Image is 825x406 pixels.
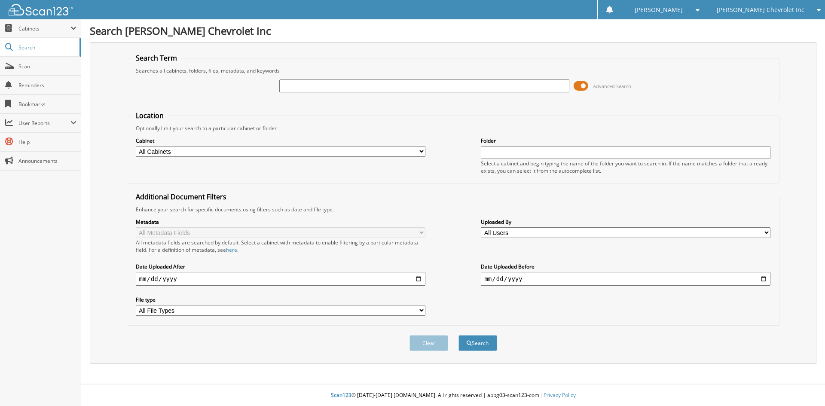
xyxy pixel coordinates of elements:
[458,335,497,351] button: Search
[131,125,775,132] div: Optionally limit your search to a particular cabinet or folder
[635,7,683,12] span: [PERSON_NAME]
[481,263,770,270] label: Date Uploaded Before
[717,7,804,12] span: [PERSON_NAME] Chevrolet Inc
[481,160,770,174] div: Select a cabinet and begin typing the name of the folder you want to search in. If the name match...
[18,119,70,127] span: User Reports
[81,385,825,406] div: © [DATE]-[DATE] [DOMAIN_NAME]. All rights reserved | appg03-scan123-com |
[136,263,425,270] label: Date Uploaded After
[131,206,775,213] div: Enhance your search for specific documents using filters such as date and file type.
[481,137,770,144] label: Folder
[136,272,425,286] input: start
[481,272,770,286] input: end
[226,246,237,253] a: here
[131,53,181,63] legend: Search Term
[136,137,425,144] label: Cabinet
[90,24,816,38] h1: Search [PERSON_NAME] Chevrolet Inc
[409,335,448,351] button: Clear
[18,25,70,32] span: Cabinets
[18,63,76,70] span: Scan
[136,218,425,226] label: Metadata
[18,101,76,108] span: Bookmarks
[18,82,76,89] span: Reminders
[544,391,576,399] a: Privacy Policy
[136,239,425,253] div: All metadata fields are searched by default. Select a cabinet with metadata to enable filtering b...
[18,44,75,51] span: Search
[18,157,76,165] span: Announcements
[18,138,76,146] span: Help
[593,83,631,89] span: Advanced Search
[131,192,231,201] legend: Additional Document Filters
[131,111,168,120] legend: Location
[9,4,73,15] img: scan123-logo-white.svg
[331,391,351,399] span: Scan123
[481,218,770,226] label: Uploaded By
[131,67,775,74] div: Searches all cabinets, folders, files, metadata, and keywords
[136,296,425,303] label: File type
